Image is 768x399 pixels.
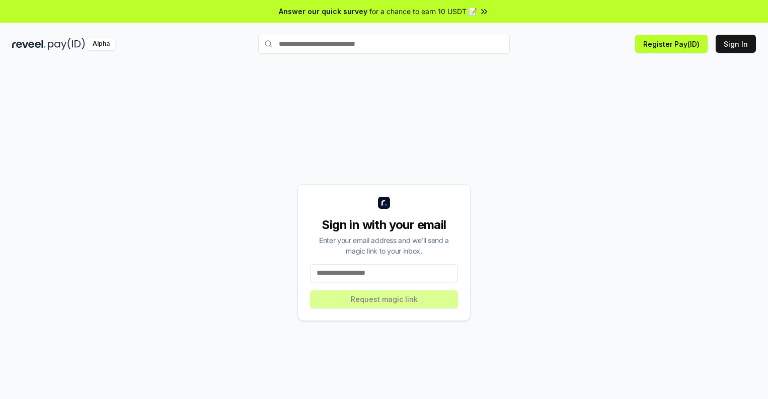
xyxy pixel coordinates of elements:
span: Answer our quick survey [279,6,367,17]
span: for a chance to earn 10 USDT 📝 [369,6,477,17]
img: reveel_dark [12,38,46,50]
img: logo_small [378,197,390,209]
button: Sign In [716,35,756,53]
div: Sign in with your email [310,217,458,233]
div: Alpha [87,38,115,50]
button: Register Pay(ID) [635,35,708,53]
img: pay_id [48,38,85,50]
div: Enter your email address and we’ll send a magic link to your inbox. [310,235,458,256]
